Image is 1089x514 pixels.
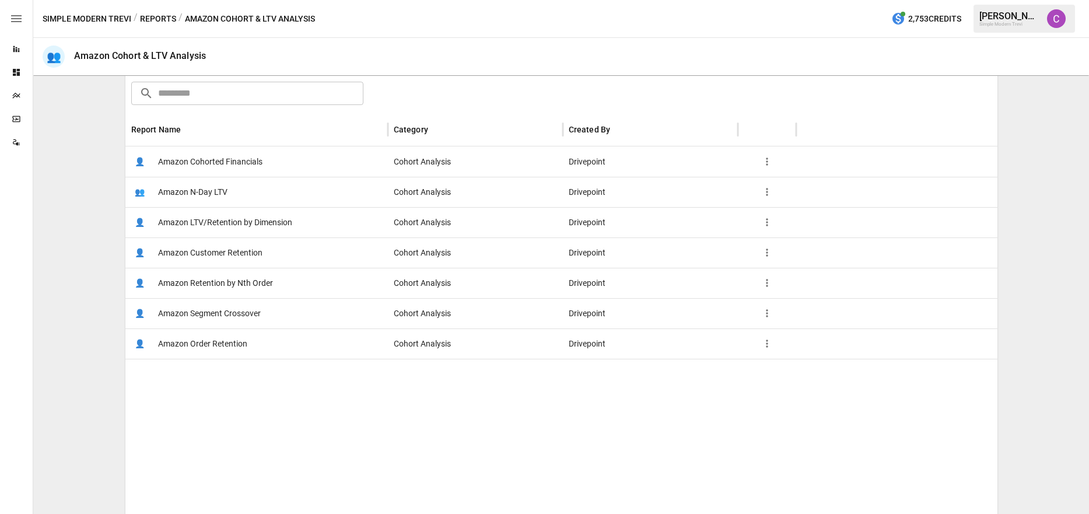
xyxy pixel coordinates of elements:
[131,335,149,352] span: 👤
[131,214,149,231] span: 👤
[388,177,563,207] div: Cohort Analysis
[979,22,1040,27] div: Simple Modern Trevi
[563,237,738,268] div: Drivepoint
[388,146,563,177] div: Cohort Analysis
[908,12,961,26] span: 2,753 Credits
[611,121,628,138] button: Sort
[887,8,966,30] button: 2,753Credits
[388,237,563,268] div: Cohort Analysis
[131,274,149,292] span: 👤
[131,183,149,201] span: 👥
[394,125,428,134] div: Category
[158,238,262,268] span: Amazon Customer Retention
[182,121,198,138] button: Sort
[563,207,738,237] div: Drivepoint
[563,328,738,359] div: Drivepoint
[158,208,292,237] span: Amazon LTV/Retention by Dimension
[43,46,65,68] div: 👥
[388,268,563,298] div: Cohort Analysis
[388,298,563,328] div: Cohort Analysis
[429,121,446,138] button: Sort
[158,329,247,359] span: Amazon Order Retention
[134,12,138,26] div: /
[1047,9,1066,28] img: Corbin Wallace
[563,298,738,328] div: Drivepoint
[158,177,227,207] span: Amazon N-Day LTV
[388,328,563,359] div: Cohort Analysis
[158,299,261,328] span: Amazon Segment Crossover
[158,147,262,177] span: Amazon Cohorted Financials
[131,153,149,170] span: 👤
[563,268,738,298] div: Drivepoint
[158,268,273,298] span: Amazon Retention by Nth Order
[569,125,611,134] div: Created By
[140,12,176,26] button: Reports
[131,244,149,261] span: 👤
[131,305,149,322] span: 👤
[131,125,181,134] div: Report Name
[43,12,131,26] button: Simple Modern Trevi
[388,207,563,237] div: Cohort Analysis
[979,11,1040,22] div: [PERSON_NAME]
[563,146,738,177] div: Drivepoint
[178,12,183,26] div: /
[74,50,206,61] div: Amazon Cohort & LTV Analysis
[563,177,738,207] div: Drivepoint
[1040,2,1073,35] button: Corbin Wallace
